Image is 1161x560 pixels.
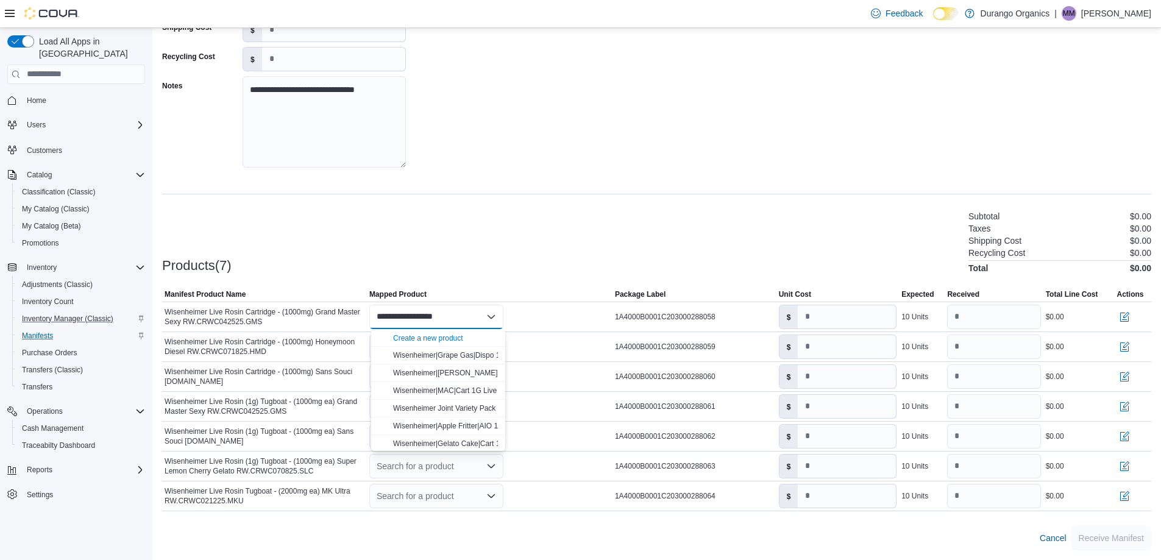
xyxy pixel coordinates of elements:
span: Wisenheimer|MAC|Cart 1G Live Rosin [393,386,517,395]
div: $0.00 [1046,312,1064,322]
span: Unit Cost [779,289,811,299]
span: Actions [1117,289,1144,299]
span: 1A4000B0001C203000288061 [615,402,715,411]
button: Classification (Classic) [12,183,150,200]
h3: Products(7) [162,258,232,273]
h6: Subtotal [968,211,999,221]
span: Reports [27,465,52,475]
button: Customers [2,141,150,158]
button: Catalog [2,166,150,183]
span: Dark Mode [933,20,934,21]
div: 10 Units [901,342,928,352]
span: Inventory Manager (Classic) [22,314,113,324]
button: Home [2,91,150,109]
div: $0.00 [1046,431,1064,441]
div: $0.00 [1046,491,1064,501]
span: 1A4000B0001C203000288059 [615,342,715,352]
button: Promotions [12,235,150,252]
button: Operations [2,403,150,420]
button: Wisenheimer|Gelato Cake|Cart 1G Live Rosin [371,435,505,453]
button: Inventory [2,259,150,276]
label: $ [243,18,262,41]
h4: Total [968,263,988,273]
button: Receive Manifest [1071,526,1151,550]
div: Micheal McCay [1062,6,1076,21]
span: MM [1063,6,1075,21]
a: Cash Management [17,421,88,436]
button: My Catalog (Beta) [12,218,150,235]
span: Settings [27,490,53,500]
span: Wisenheimer|Grape Gas|Dispo 1G LR [393,351,517,360]
a: My Catalog (Beta) [17,219,86,233]
p: $0.00 [1130,236,1151,246]
span: Package Label [615,289,666,299]
span: Cash Management [17,421,145,436]
span: Adjustments (Classic) [22,280,93,289]
span: Customers [22,142,145,157]
button: Operations [22,404,68,419]
h6: Shipping Cost [968,236,1021,246]
span: 1A4000B0001C203000288058 [615,312,715,322]
div: $0.00 [1046,461,1064,471]
label: $ [779,425,798,448]
span: Traceabilty Dashboard [22,441,95,450]
span: Transfers (Classic) [22,365,83,375]
span: Traceabilty Dashboard [17,438,145,453]
span: Promotions [22,238,59,248]
span: Wisenheimer Live Rosin (1g) Tugboat - (1000mg ea) Grand Master Sexy RW.CRWC042525.GMS [165,397,364,416]
button: Users [2,116,150,133]
span: Receive Manifest [1079,532,1144,544]
span: My Catalog (Beta) [22,221,81,231]
span: Adjustments (Classic) [17,277,145,292]
a: Transfers (Classic) [17,363,88,377]
span: Operations [27,406,63,416]
span: My Catalog (Beta) [17,219,145,233]
button: My Catalog (Classic) [12,200,150,218]
button: Settings [2,486,150,503]
span: Catalog [22,168,145,182]
a: Adjustments (Classic) [17,277,98,292]
span: Transfers [22,382,52,392]
button: Open list of options [486,461,496,471]
p: | [1054,6,1057,21]
span: Customers [27,146,62,155]
a: Traceabilty Dashboard [17,438,100,453]
label: Notes [162,81,182,91]
div: 10 Units [901,461,928,471]
button: Transfers [12,378,150,395]
a: Home [22,93,51,108]
a: Inventory Count [17,294,79,309]
button: Wisenheimer|Apple Fritter|AIO 1G Live Rosin [371,417,505,435]
h4: $0.00 [1130,263,1151,273]
a: Purchase Orders [17,346,82,360]
span: Users [22,118,145,132]
span: Wisenheimer Joint Variety Pack 3pk .75G [393,404,527,413]
button: Wisenheimer Joint Variety Pack 3pk .75G [371,400,505,417]
span: Wisenheimer|Gelato Cake|Cart 1G Live Rosin [393,439,542,448]
span: Wisenheimer Live Rosin Cartridge - (1000mg) Honeymoon Diesel RW.CRWC071825.HMD [165,337,364,356]
a: Transfers [17,380,57,394]
button: Inventory Manager (Classic) [12,310,150,327]
label: $ [779,335,798,358]
button: Manifests [12,327,150,344]
span: Inventory Manager (Classic) [17,311,145,326]
span: 1A4000B0001C203000288060 [615,372,715,381]
label: $ [779,395,798,418]
input: Dark Mode [933,7,959,20]
div: 10 Units [901,431,928,441]
span: Wisenheimer Live Rosin Cartridge - (1000mg) Grand Master Sexy RW.CRWC042525.GMS [165,307,364,327]
span: Manifests [17,328,145,343]
a: My Catalog (Classic) [17,202,94,216]
button: Wisenheimer|MAC|Cart 1G Live Rosin [371,382,505,400]
div: Create a new product [393,333,463,343]
h6: Recycling Cost [968,248,1025,258]
span: Classification (Classic) [17,185,145,199]
a: Promotions [17,236,64,250]
div: $0.00 [1046,372,1064,381]
label: $ [779,365,798,388]
span: Inventory [22,260,145,275]
span: Transfers [17,380,145,394]
nav: Complex example [7,87,145,535]
span: Load All Apps in [GEOGRAPHIC_DATA] [34,35,145,60]
img: Cova [24,7,79,19]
